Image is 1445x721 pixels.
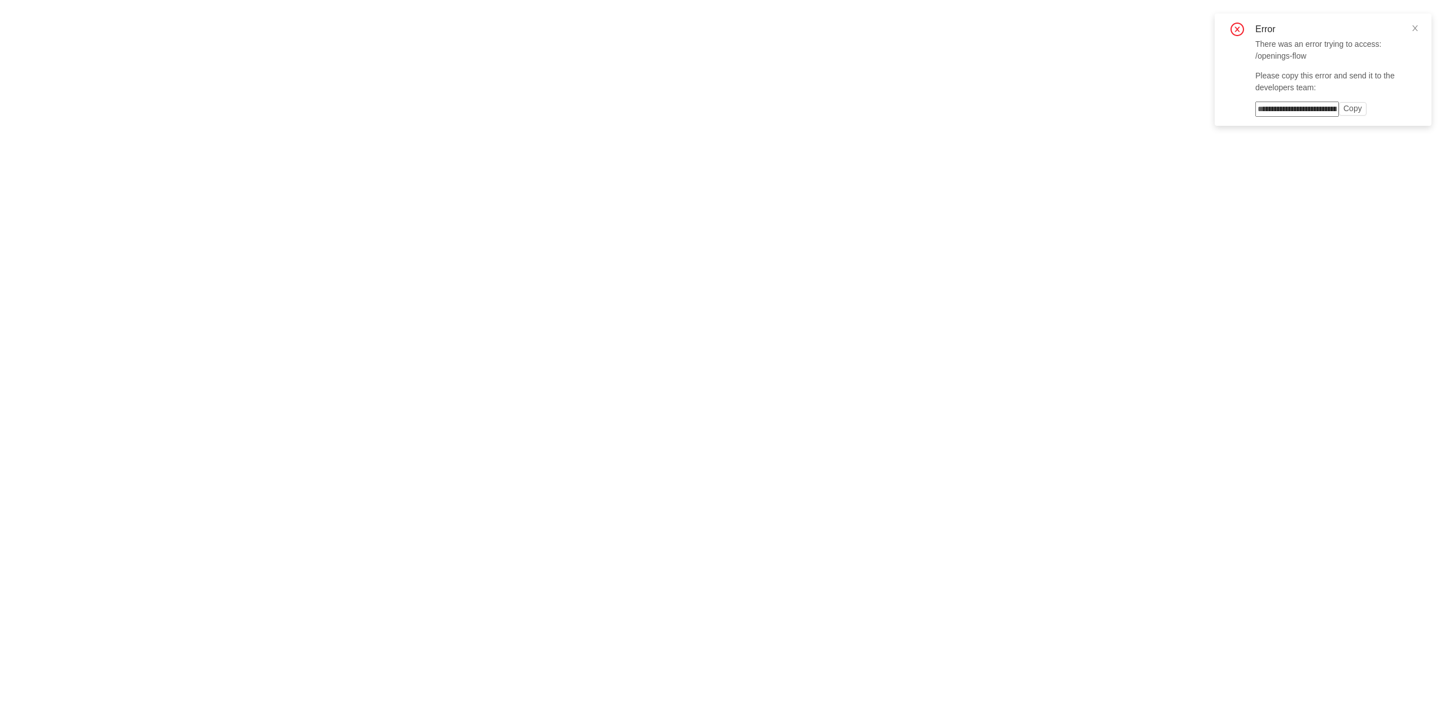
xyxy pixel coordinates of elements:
i: icon: close-circle-o [1231,23,1244,38]
p: Please copy this error and send it to the developers team: [1255,70,1418,94]
i: icon: close [1411,24,1419,32]
p: There was an error trying to access: /openings-flow [1255,38,1418,62]
div: Error [1255,23,1289,36]
button: Copy [1339,102,1367,116]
